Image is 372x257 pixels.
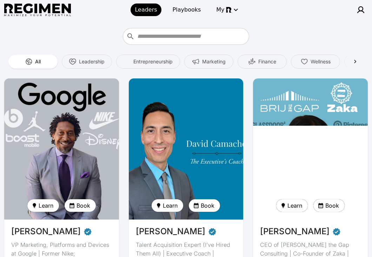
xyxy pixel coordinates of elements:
[8,55,58,69] button: All
[124,58,131,65] img: Entrepreneurship
[152,199,183,212] button: Learn
[260,225,330,238] span: [PERSON_NAME]
[136,225,205,238] span: [PERSON_NAME]
[79,58,105,65] span: Leadership
[253,78,368,220] img: avatar of Devika Brij
[291,55,340,69] button: Wellness
[123,28,249,45] div: Who do you want to learn from?
[116,55,180,69] button: Entrepreneurship
[84,225,92,238] span: Verified partner - Daryl Butler
[212,4,241,16] button: My
[168,4,205,16] a: Playbooks
[192,58,199,65] img: Marketing
[189,199,220,212] button: Book
[62,55,112,69] button: Leadership
[208,225,217,238] span: Verified partner - David Camacho
[4,4,71,16] img: Regimen logo
[332,225,341,238] span: Verified partner - Devika Brij
[131,4,161,16] a: Leaders
[135,6,157,14] span: Leaders
[301,58,308,65] img: Wellness
[202,58,226,65] span: Marketing
[35,58,41,65] span: All
[163,201,178,210] span: Learn
[311,58,331,65] span: Wellness
[276,199,308,212] button: Learn
[69,58,76,65] img: Leadership
[127,76,245,222] img: avatar of David Camacho
[11,225,81,238] span: [PERSON_NAME]
[287,201,302,210] span: Learn
[313,199,345,212] button: Book
[201,201,214,210] span: Book
[216,6,224,14] span: My
[133,58,173,65] span: Entrepreneurship
[258,58,276,65] span: Finance
[184,55,233,69] button: Marketing
[357,6,365,14] img: user icon
[248,58,255,65] img: Finance
[77,201,90,210] span: Book
[4,78,119,220] img: avatar of Daryl Butler
[27,199,59,212] button: Learn
[25,58,32,65] img: All
[325,201,339,210] span: Book
[173,6,201,14] span: Playbooks
[39,201,53,210] span: Learn
[65,199,96,212] button: Book
[238,55,287,69] button: Finance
